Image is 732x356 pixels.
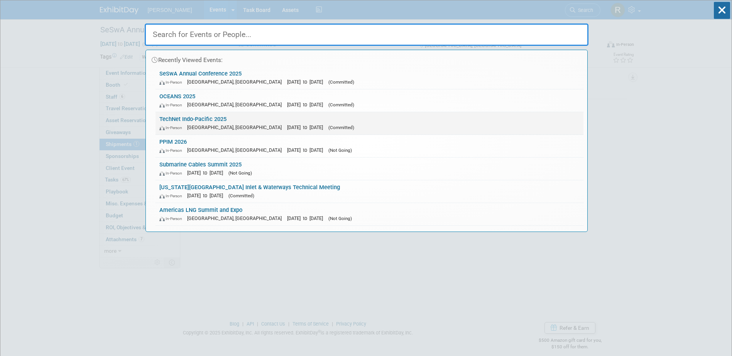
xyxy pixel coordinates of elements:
span: (Committed) [328,125,354,130]
a: TechNet Indo-Pacific 2025 In-Person [GEOGRAPHIC_DATA], [GEOGRAPHIC_DATA] [DATE] to [DATE] (Commit... [156,112,583,134]
span: [GEOGRAPHIC_DATA], [GEOGRAPHIC_DATA] [187,147,286,153]
span: [DATE] to [DATE] [287,102,327,107]
span: (Committed) [228,193,254,198]
span: [GEOGRAPHIC_DATA], [GEOGRAPHIC_DATA] [187,102,286,107]
span: [DATE] to [DATE] [287,124,327,130]
span: [DATE] to [DATE] [287,147,327,153]
input: Search for Events or People... [145,24,588,46]
span: [GEOGRAPHIC_DATA], [GEOGRAPHIC_DATA] [187,215,286,221]
span: In-Person [159,102,186,107]
span: (Not Going) [228,170,252,176]
span: In-Person [159,148,186,153]
span: [GEOGRAPHIC_DATA], [GEOGRAPHIC_DATA] [187,124,286,130]
span: In-Person [159,125,186,130]
a: Submarine Cables Summit 2025 In-Person [DATE] to [DATE] (Not Going) [156,158,583,180]
span: (Not Going) [328,148,352,153]
span: [GEOGRAPHIC_DATA], [GEOGRAPHIC_DATA] [187,79,286,85]
a: Americas LNG Summit and Expo In-Person [GEOGRAPHIC_DATA], [GEOGRAPHIC_DATA] [DATE] to [DATE] (Not... [156,203,583,225]
span: [DATE] to [DATE] [187,193,227,198]
a: SeSwA Annual Conference 2025 In-Person [GEOGRAPHIC_DATA], [GEOGRAPHIC_DATA] [DATE] to [DATE] (Com... [156,67,583,89]
span: In-Person [159,171,186,176]
span: In-Person [159,193,186,198]
span: (Committed) [328,102,354,107]
a: [US_STATE][GEOGRAPHIC_DATA] Inlet & Waterways Technical Meeting In-Person [DATE] to [DATE] (Commi... [156,180,583,203]
span: (Not Going) [328,216,352,221]
span: [DATE] to [DATE] [287,215,327,221]
span: (Committed) [328,79,354,85]
a: OCEANS 2025 In-Person [GEOGRAPHIC_DATA], [GEOGRAPHIC_DATA] [DATE] to [DATE] (Committed) [156,89,583,112]
span: [DATE] to [DATE] [187,170,227,176]
span: [DATE] to [DATE] [287,79,327,85]
div: Recently Viewed Events: [150,50,583,67]
span: In-Person [159,216,186,221]
span: In-Person [159,80,186,85]
a: PPIM 2026 In-Person [GEOGRAPHIC_DATA], [GEOGRAPHIC_DATA] [DATE] to [DATE] (Not Going) [156,135,583,157]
